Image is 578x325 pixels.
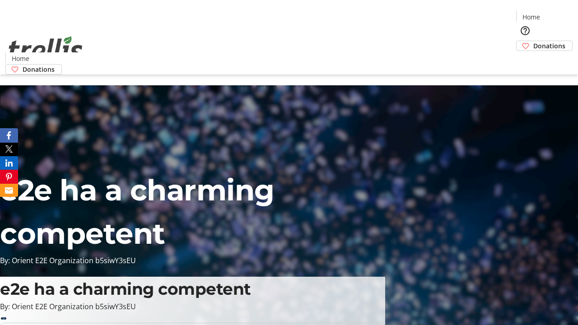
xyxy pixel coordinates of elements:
a: Home [517,12,545,22]
img: Orient E2E Organization b5siwY3sEU's Logo [5,26,86,71]
span: Donations [23,65,55,74]
span: Home [12,54,29,63]
a: Donations [516,41,573,51]
button: Cart [516,51,534,69]
button: Help [516,22,534,40]
span: Donations [533,41,565,51]
span: Home [522,12,540,22]
a: Donations [5,64,62,74]
a: Home [6,54,35,63]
